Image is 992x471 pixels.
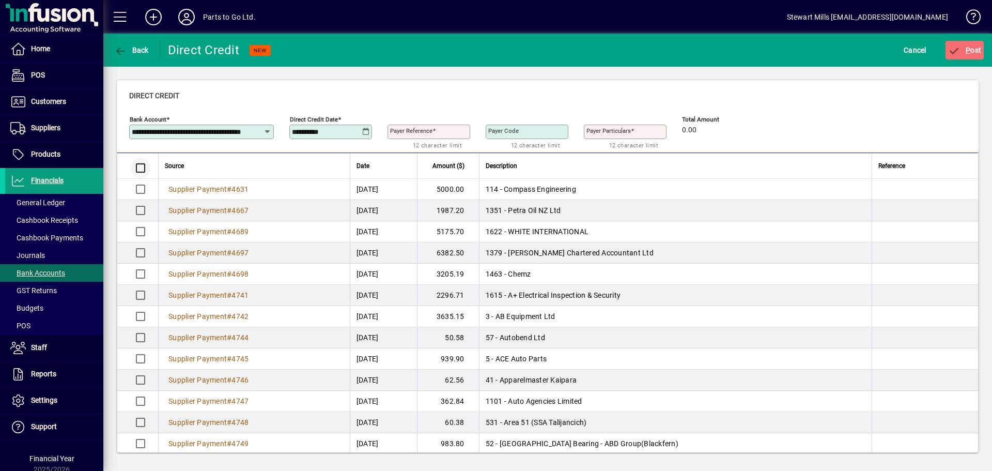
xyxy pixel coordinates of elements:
[227,185,231,193] span: #
[5,194,103,211] a: General Ledger
[5,361,103,387] a: Reports
[231,185,249,193] span: 4631
[682,126,696,134] span: 0.00
[112,41,151,59] button: Back
[31,97,66,105] span: Customers
[231,312,249,321] span: 4742
[350,370,417,391] td: [DATE]
[165,353,252,364] a: Supplier Payment#4745
[417,391,479,412] td: 362.84
[31,44,50,53] span: Home
[231,227,249,236] span: 4689
[486,160,865,172] div: Description
[10,269,65,277] span: Bank Accounts
[350,179,417,200] td: [DATE]
[350,285,417,306] td: [DATE]
[948,46,982,54] span: ost
[10,286,57,295] span: GST Returns
[231,355,249,363] span: 4745
[227,206,231,215] span: #
[417,264,479,285] td: 3205.19
[417,242,479,264] td: 6382.50
[958,2,979,36] a: Knowledge Base
[231,397,249,405] span: 4747
[5,264,103,282] a: Bank Accounts
[350,433,417,454] td: [DATE]
[31,343,47,352] span: Staff
[417,370,479,391] td: 62.56
[29,454,74,463] span: Financial Year
[486,291,621,299] span: 1615 - A+ Electrical Inspection & Security
[586,127,631,134] mat-label: Payer Particulars
[5,89,103,115] a: Customers
[486,249,654,257] span: 1379 - [PERSON_NAME] Chartered Accountant Ltd
[165,332,252,343] a: Supplier Payment#4744
[417,412,479,433] td: 60.38
[5,414,103,440] a: Support
[165,160,344,172] div: Source
[350,327,417,348] td: [DATE]
[290,116,338,123] mat-label: Direct Credit Date
[168,249,227,257] span: Supplier Payment
[357,160,411,172] div: Date
[227,376,231,384] span: #
[168,397,227,405] span: Supplier Payment
[168,376,227,384] span: Supplier Payment
[165,374,252,386] a: Supplier Payment#4746
[417,200,479,221] td: 1987.20
[5,335,103,361] a: Staff
[5,388,103,414] a: Settings
[165,268,252,280] a: Supplier Payment#4698
[417,306,479,327] td: 3635.15
[878,160,965,172] div: Reference
[165,396,252,407] a: Supplier Payment#4747
[231,249,249,257] span: 4697
[231,206,249,215] span: 4667
[165,311,252,322] a: Supplier Payment#4742
[5,229,103,247] a: Cashbook Payments
[486,376,577,384] span: 41 - Apparelmaster Kaipara
[486,227,589,236] span: 1622 - WHITE INTERNATIONAL
[486,185,576,193] span: 114 - Compass Engineering
[227,418,231,427] span: #
[10,251,45,260] span: Journals
[5,282,103,299] a: GST Returns
[10,304,43,312] span: Budgets
[5,247,103,264] a: Journals
[165,438,252,449] a: Supplier Payment#4749
[350,348,417,370] td: [DATE]
[165,247,252,259] a: Supplier Payment#4697
[357,160,369,172] span: Date
[486,206,561,215] span: 1351 - Petra Oil NZ Ltd
[413,139,462,151] mat-hint: 12 character limit
[5,211,103,229] a: Cashbook Receipts
[390,127,432,134] mat-label: Payer Reference
[417,221,479,242] td: 5175.70
[486,439,678,448] span: 52 - [GEOGRAPHIC_DATA] Bearing - ABD Group(Blackfern)
[103,41,160,59] app-page-header-button: Back
[5,36,103,62] a: Home
[682,116,744,123] span: Total Amount
[227,227,231,236] span: #
[486,418,587,427] span: 531 - Area 51 (SSA Talijancich)
[5,115,103,141] a: Suppliers
[165,160,184,172] span: Source
[165,184,252,195] a: Supplier Payment#4631
[168,418,227,427] span: Supplier Payment
[168,312,227,321] span: Supplier Payment
[5,63,103,88] a: POS
[350,221,417,242] td: [DATE]
[10,322,30,330] span: POS
[227,312,231,321] span: #
[165,417,252,428] a: Supplier Payment#4748
[5,299,103,317] a: Budgets
[5,317,103,335] a: POS
[10,234,83,242] span: Cashbook Payments
[170,8,203,26] button: Profile
[168,185,227,193] span: Supplier Payment
[486,397,582,405] span: 1101 - Auto Agencies Limited
[5,142,103,168] a: Products
[31,71,45,79] span: POS
[424,160,474,172] div: Amount ($)
[417,179,479,200] td: 5000.00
